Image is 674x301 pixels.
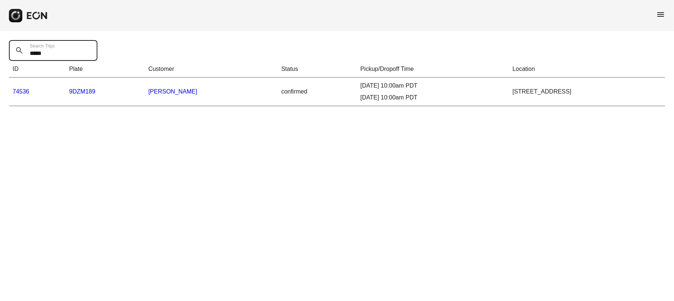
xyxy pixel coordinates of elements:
th: Status [277,61,357,78]
div: [DATE] 10:00am PDT [360,81,505,90]
td: [STREET_ADDRESS] [509,78,665,106]
div: [DATE] 10:00am PDT [360,93,505,102]
a: [PERSON_NAME] [148,88,197,95]
th: Customer [145,61,278,78]
th: Location [509,61,665,78]
th: ID [9,61,65,78]
a: 9DZM189 [69,88,95,95]
th: Plate [65,61,145,78]
td: confirmed [277,78,357,106]
label: Search Trips [30,43,55,49]
span: menu [656,10,665,19]
a: 74536 [13,88,29,95]
th: Pickup/Dropoff Time [357,61,509,78]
